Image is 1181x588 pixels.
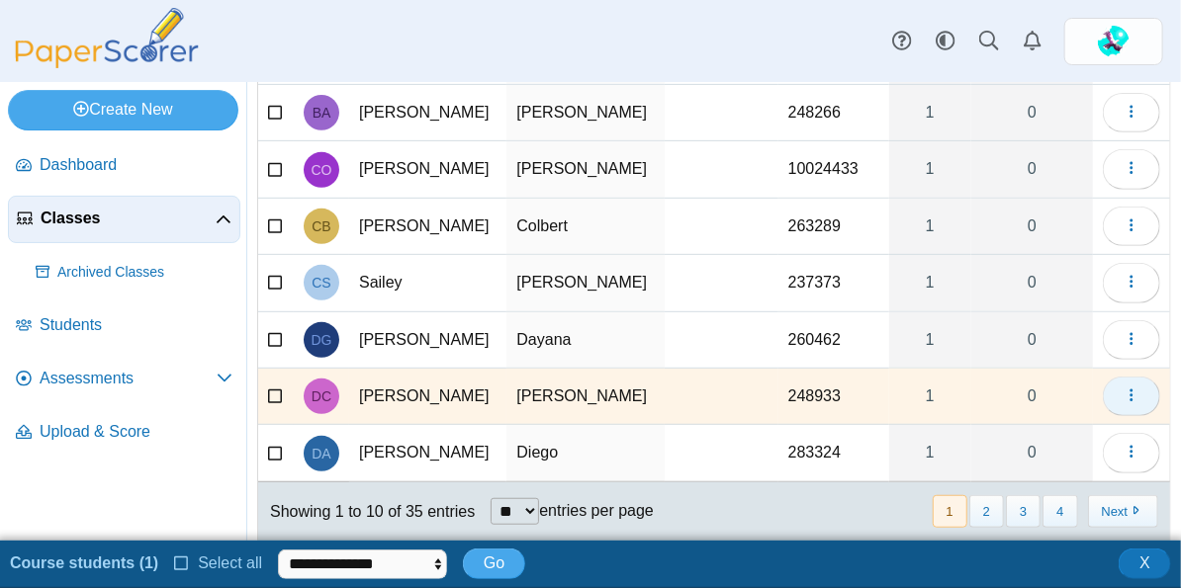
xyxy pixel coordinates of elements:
span: Dashboard [40,154,232,176]
a: Assessments [8,356,240,403]
span: Diego Avelar [312,447,330,461]
td: Sailey [349,255,506,311]
span: X [1139,554,1150,571]
span: Colbert Bennett [312,219,330,233]
span: Christopher Ortiz-Maravilla [312,163,332,177]
span: Go [484,554,504,571]
nav: pagination [931,495,1158,528]
button: 4 [1043,495,1077,528]
button: 1 [933,495,967,528]
td: [PERSON_NAME] [349,425,506,481]
a: Upload & Score [8,409,240,457]
a: 0 [971,141,1093,197]
a: 1 [889,255,971,310]
td: Colbert [506,199,664,255]
span: Select all [190,554,262,571]
td: [PERSON_NAME] [349,369,506,425]
span: Upload & Score [40,421,232,443]
button: Close [1119,548,1171,578]
td: [PERSON_NAME] [506,141,664,198]
td: 248933 [778,369,889,425]
a: ps.J06lXw6dMDxQieRt [1064,18,1163,65]
td: Diego [506,425,664,481]
a: Alerts [1011,20,1054,63]
td: [PERSON_NAME] [349,199,506,255]
button: 3 [1006,495,1041,528]
a: 0 [971,312,1093,368]
button: 2 [969,495,1004,528]
a: 1 [889,312,971,368]
a: 0 [971,255,1093,310]
a: Classes [8,196,240,243]
a: Create New [8,90,238,129]
a: 0 [971,425,1093,480]
span: Colin Sailey [312,276,330,290]
a: 0 [971,199,1093,254]
a: 0 [971,369,1093,424]
span: Brandon Alvarez Ruiz [313,106,331,120]
a: 0 [971,85,1093,140]
span: Students [40,314,232,336]
td: 263289 [778,199,889,255]
a: 1 [889,141,971,197]
span: Assessments [40,368,217,389]
a: Archived Classes [28,249,240,296]
td: 260462 [778,312,889,369]
a: Dashboard [8,142,240,190]
a: Students [8,302,240,350]
img: ps.J06lXw6dMDxQieRt [1098,26,1130,57]
img: PaperScorer [8,8,206,68]
td: 248266 [778,85,889,141]
a: 1 [889,199,971,254]
button: Go [463,548,525,578]
td: 283324 [778,425,889,481]
td: [PERSON_NAME] [349,141,506,198]
a: 1 [889,369,971,424]
td: [PERSON_NAME] [506,255,664,311]
td: [PERSON_NAME] [349,312,506,369]
span: Archived Classes [57,263,232,283]
td: Dayana [506,312,664,369]
td: 10024433 [778,141,889,198]
a: PaperScorer [8,54,206,71]
div: Showing 1 to 10 of 35 entries [258,482,475,542]
td: [PERSON_NAME] [349,85,506,141]
span: De'Andre Cunha Whichard [312,389,331,403]
td: [PERSON_NAME] [506,85,664,141]
button: Next [1088,495,1158,528]
span: Lisa Wenzel [1098,26,1130,57]
td: 237373 [778,255,889,311]
td: [PERSON_NAME] [506,369,664,425]
li: Course students (1) [10,552,158,574]
span: Dayana Gamez Pleitez [312,333,332,347]
span: Classes [41,208,216,229]
a: 1 [889,85,971,140]
label: entries per page [539,502,654,519]
a: 1 [889,425,971,480]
